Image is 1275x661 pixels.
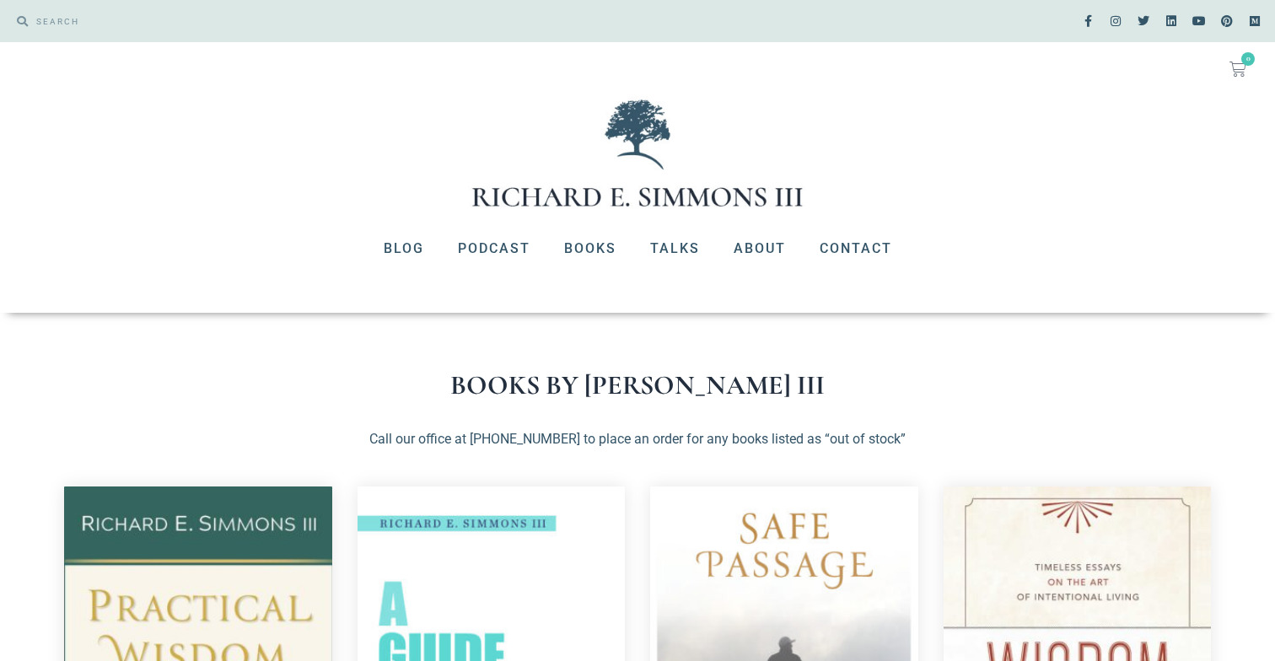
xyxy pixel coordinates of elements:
input: SEARCH [28,8,629,34]
h1: Books by [PERSON_NAME] III [64,372,1211,399]
a: Talks [633,227,717,271]
a: Podcast [441,227,547,271]
a: Contact [803,227,909,271]
a: Books [547,227,633,271]
a: Blog [367,227,441,271]
span: 0 [1241,52,1255,66]
a: About [717,227,803,271]
a: 0 [1209,51,1267,88]
p: Call our office at [PHONE_NUMBER] to place an order for any books listed as “out of stock” [64,429,1211,449]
